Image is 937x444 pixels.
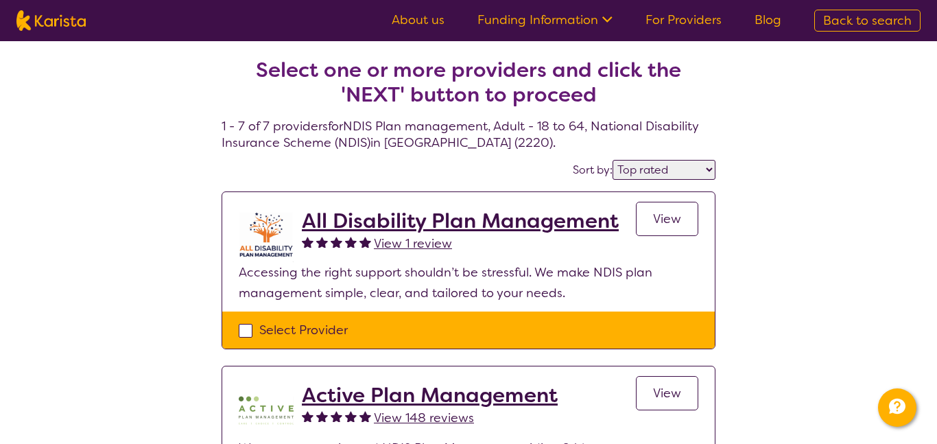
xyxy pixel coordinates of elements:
a: About us [392,12,444,28]
a: Active Plan Management [302,383,558,408]
img: fullstar [316,410,328,422]
label: Sort by: [573,163,613,177]
a: Back to search [814,10,921,32]
img: pypzb5qm7jexfhutod0x.png [239,383,294,438]
span: View [653,385,681,401]
button: Channel Menu [878,388,916,427]
a: Funding Information [477,12,613,28]
a: Blog [755,12,781,28]
img: fullstar [359,236,371,248]
a: For Providers [645,12,722,28]
img: fullstar [331,410,342,422]
a: View [636,202,698,236]
span: Back to search [823,12,912,29]
img: fullstar [345,236,357,248]
a: View 1 review [374,233,452,254]
h4: 1 - 7 of 7 providers for NDIS Plan management , Adult - 18 to 64 , National Disability Insurance ... [222,25,715,151]
span: View 148 reviews [374,410,474,426]
a: All Disability Plan Management [302,209,619,233]
img: fullstar [345,410,357,422]
img: fullstar [302,236,313,248]
img: fullstar [331,236,342,248]
a: View 148 reviews [374,408,474,428]
h2: Select one or more providers and click the 'NEXT' button to proceed [238,58,699,107]
img: at5vqv0lot2lggohlylh.jpg [239,209,294,262]
img: fullstar [316,236,328,248]
span: View 1 review [374,235,452,252]
span: View [653,211,681,227]
img: fullstar [359,410,371,422]
img: fullstar [302,410,313,422]
img: Karista logo [16,10,86,31]
p: Accessing the right support shouldn’t be stressful. We make NDIS plan management simple, clear, a... [239,262,698,303]
a: View [636,376,698,410]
